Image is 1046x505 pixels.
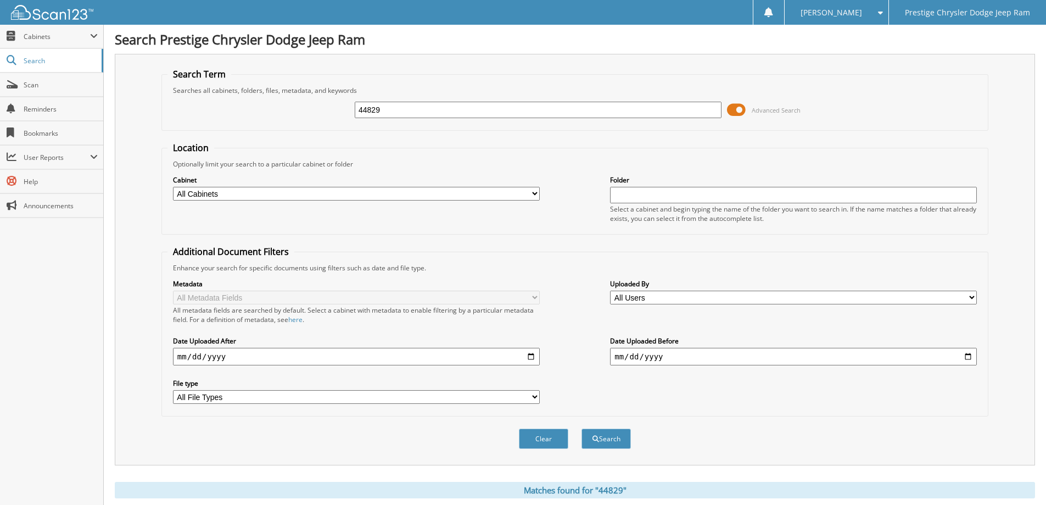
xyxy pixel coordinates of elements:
[24,80,98,90] span: Scan
[24,56,96,65] span: Search
[610,336,977,346] label: Date Uploaded Before
[167,142,214,154] legend: Location
[24,129,98,138] span: Bookmarks
[24,32,90,41] span: Cabinets
[173,279,540,288] label: Metadata
[167,263,982,273] div: Enhance your search for specific documents using filters such as date and file type.
[610,204,977,223] div: Select a cabinet and begin typing the name of the folder you want to search in. If the name match...
[581,429,631,449] button: Search
[610,279,977,288] label: Uploaded By
[519,429,568,449] button: Clear
[11,5,93,20] img: scan123-logo-white.svg
[167,246,294,258] legend: Additional Document Filters
[24,201,98,210] span: Announcements
[24,177,98,186] span: Help
[24,153,90,162] span: User Reports
[173,306,540,324] div: All metadata fields are searched by default. Select a cabinet with metadata to enable filtering b...
[115,30,1035,48] h1: Search Prestige Chrysler Dodge Jeep Ram
[167,68,231,80] legend: Search Term
[173,348,540,365] input: start
[610,348,977,365] input: end
[167,159,982,169] div: Optionally limit your search to a particular cabinet or folder
[752,106,801,114] span: Advanced Search
[801,9,862,16] span: [PERSON_NAME]
[173,175,540,185] label: Cabinet
[173,336,540,346] label: Date Uploaded After
[905,9,1030,16] span: Prestige Chrysler Dodge Jeep Ram
[173,379,540,388] label: File type
[288,315,303,324] a: here
[115,482,1035,498] div: Matches found for "44829"
[167,86,982,95] div: Searches all cabinets, folders, files, metadata, and keywords
[610,175,977,185] label: Folder
[24,104,98,114] span: Reminders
